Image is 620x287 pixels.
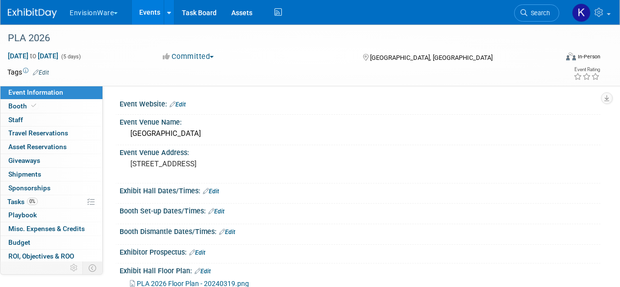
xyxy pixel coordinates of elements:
td: Toggle Event Tabs [83,261,103,274]
div: Event Format [514,51,600,66]
a: Edit [33,69,49,76]
div: [GEOGRAPHIC_DATA] [127,126,593,141]
a: Misc. Expenses & Credits [0,222,102,235]
a: Edit [195,268,211,275]
span: (5 days) [60,53,81,60]
span: Shipments [8,170,41,178]
a: Travel Reservations [0,127,102,140]
a: Booth [0,100,102,113]
button: Committed [159,52,218,62]
div: Event Website: [120,97,600,109]
div: Event Rating [573,67,600,72]
a: Giveaways [0,154,102,167]
a: Edit [170,101,186,108]
div: Booth Set-up Dates/Times: [120,204,600,216]
span: Playbook [8,211,37,219]
div: Event Venue Address: [120,145,600,157]
a: Search [514,4,559,22]
div: In-Person [577,53,600,60]
a: Event Information [0,86,102,99]
div: Exhibit Hall Dates/Times: [120,183,600,196]
a: ROI, Objectives & ROO [0,250,102,263]
span: Giveaways [8,157,40,164]
span: Staff [8,116,23,124]
a: Tasks0% [0,195,102,209]
span: Asset Reservations [8,143,67,151]
span: Tasks [7,198,38,206]
a: Asset Reservations [0,140,102,154]
div: Exhibit Hall Floor Plan: [120,263,600,276]
span: Budget [8,238,30,246]
span: [DATE] [DATE] [7,52,59,60]
span: Travel Reservations [8,129,68,137]
span: Event Information [8,88,63,96]
div: Booth Dismantle Dates/Times: [120,224,600,237]
a: Edit [219,229,235,235]
span: Booth [8,102,38,110]
img: Format-Inperson.png [566,52,576,60]
a: Staff [0,113,102,127]
span: ROI, Objectives & ROO [8,252,74,260]
div: Exhibitor Prospectus: [120,245,600,258]
a: Shipments [0,168,102,181]
a: Edit [203,188,219,195]
a: Edit [189,249,205,256]
span: 0% [27,198,38,205]
span: [GEOGRAPHIC_DATA], [GEOGRAPHIC_DATA] [370,54,493,61]
a: Budget [0,236,102,249]
td: Personalize Event Tab Strip [66,261,83,274]
a: Playbook [0,209,102,222]
img: ExhibitDay [8,8,57,18]
td: Tags [7,67,49,77]
a: Edit [208,208,224,215]
span: Search [527,9,550,17]
pre: [STREET_ADDRESS] [130,159,309,168]
i: Booth reservation complete [31,103,36,108]
a: Sponsorships [0,182,102,195]
div: Event Venue Name: [120,115,600,127]
span: to [28,52,38,60]
div: PLA 2026 [4,29,550,47]
img: Kathryn Spier-Miller [572,3,591,22]
span: Sponsorships [8,184,50,192]
span: Misc. Expenses & Credits [8,225,85,233]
